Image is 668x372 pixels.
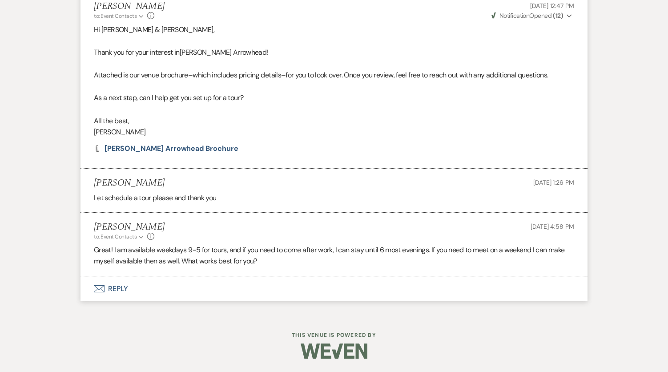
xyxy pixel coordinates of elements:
h5: [PERSON_NAME] [94,222,165,233]
span: Thank you for your interest in [94,48,180,57]
button: Reply [80,276,588,301]
span: [PERSON_NAME] Arrowhead Brochure [105,144,238,153]
img: Weven Logo [301,336,367,367]
span: As a next step, can I help get you set up for a tour? [94,93,243,102]
span: All the best, [94,116,129,125]
button: to: Event Contacts [94,233,145,241]
strong: ( 12 ) [553,12,563,20]
span: [DATE] 1:26 PM [533,178,574,186]
span: Opened [491,12,563,20]
span: [DATE] 4:58 PM [531,222,574,230]
button: to: Event Contacts [94,12,145,20]
span: [DATE] 12:47 PM [530,2,574,10]
span: ! [266,48,268,57]
div: Let schedule a tour please and thank you [94,192,574,204]
p: [PERSON_NAME] Arrowhead [94,47,574,58]
h5: [PERSON_NAME] [94,178,165,189]
span: Notification [499,12,529,20]
button: NotificationOpened (12) [490,11,574,20]
p: [PERSON_NAME] [94,126,574,138]
span: Attached is our venue brochure–which includes pricing details–for you to look over. Once you revi... [94,70,548,80]
a: [PERSON_NAME] Arrowhead Brochure [105,145,238,152]
p: Great! I am available weekdays 9-5 for tours, and if you need to come after work, I can stay unti... [94,244,574,267]
span: to: Event Contacts [94,12,137,20]
h5: [PERSON_NAME] [94,1,165,12]
span: to: Event Contacts [94,233,137,240]
span: Hi [PERSON_NAME] & [PERSON_NAME], [94,25,214,34]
